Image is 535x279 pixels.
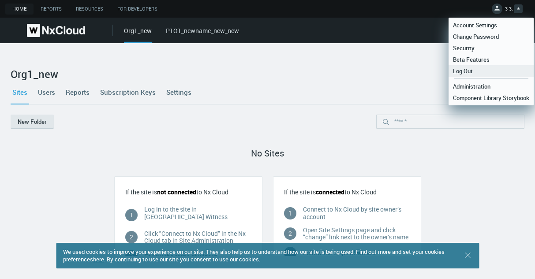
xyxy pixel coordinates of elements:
[505,5,513,15] span: 3 3.
[27,24,85,37] img: Nx Cloud logo
[93,255,104,263] a: here
[449,81,534,92] a: Administration
[34,4,69,15] a: Reports
[144,230,251,245] div: Click "Connect to Nx Cloud" in the Nx Cloud tab in Site Administration
[109,147,427,160] div: No Sites
[98,80,157,104] a: Subscription Keys
[125,209,138,221] div: 1
[449,31,534,42] a: Change Password
[11,68,524,80] h2: Org1_new
[449,67,477,75] span: Log Out
[144,206,251,221] p: Log in to the site in [GEOGRAPHIC_DATA] Witness
[104,255,260,263] span: . By continuing to use our site you consent to use our cookies.
[11,80,29,104] a: Sites
[449,82,495,90] span: Administration
[284,207,296,219] div: 1
[284,227,296,240] div: 2
[5,4,34,15] a: Home
[69,4,110,15] a: Resources
[125,231,138,243] div: 2
[449,44,479,52] span: Security
[124,26,152,43] div: Org1_new
[449,94,534,102] span: Component Library Storybook
[165,80,193,104] a: Settings
[36,80,57,104] a: Users
[110,4,165,15] a: For Developers
[449,56,494,63] span: Beta Features
[449,92,534,104] a: Component Library Storybook
[284,187,410,197] p: If the site is to Nx Cloud
[125,187,251,197] p: If the site is to Nx Cloud
[157,188,196,196] span: not connected
[316,188,344,196] span: connected
[449,42,534,54] a: Security
[449,33,503,41] span: Change Password
[449,54,534,65] a: Beta Features
[64,80,91,104] a: Reports
[11,115,54,129] button: New Folder
[303,206,410,221] div: Connect to Nx Cloud by site owner’s account
[449,21,501,29] span: Account Settings
[303,227,410,242] div: Open Site Settings page and click “change” link next to the owner's name
[63,248,445,263] span: We used cookies to improve your experience on our site. They also help us to understand how our s...
[166,26,239,35] a: P1O1_newname_new_new
[449,19,534,31] a: Account Settings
